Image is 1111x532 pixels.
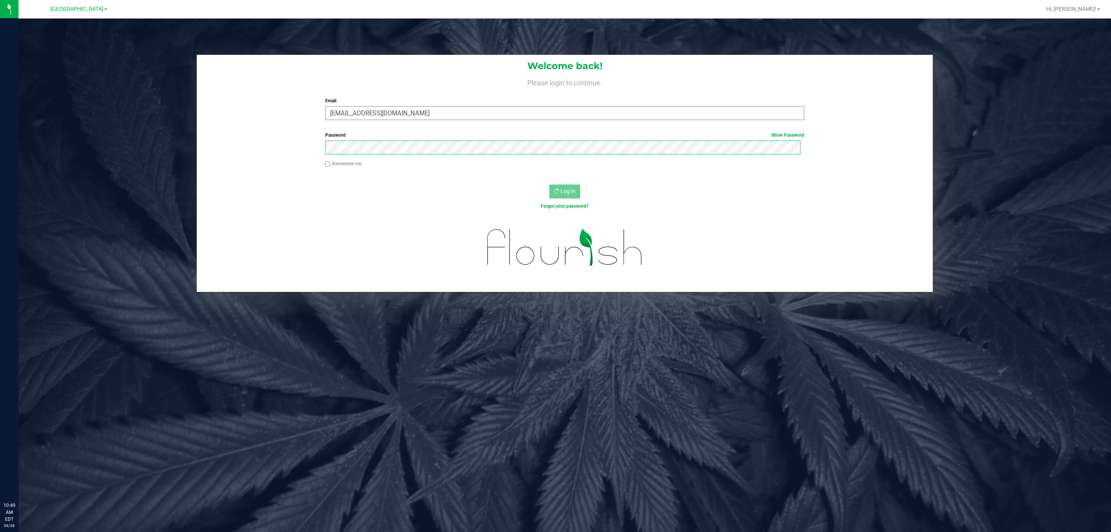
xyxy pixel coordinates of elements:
p: 09/28 [3,523,15,529]
h1: Welcome back! [197,61,933,71]
img: flourish_logo.svg [473,218,657,277]
button: Log In [549,185,580,198]
span: [GEOGRAPHIC_DATA] [51,6,103,12]
span: Log In [561,188,576,194]
p: 10:49 AM EDT [3,502,15,523]
label: Email [325,97,804,104]
h4: Please login to continue. [197,77,933,86]
label: Remember me [325,160,361,167]
span: Hi, [PERSON_NAME]! [1046,6,1096,12]
a: Forgot your password? [541,203,589,209]
span: Password [325,132,346,138]
a: Show Password [771,132,804,138]
input: Remember me [325,161,331,167]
